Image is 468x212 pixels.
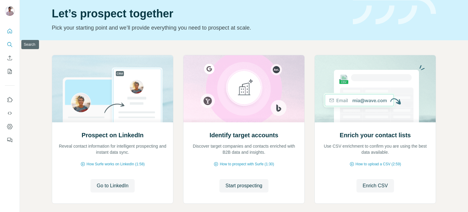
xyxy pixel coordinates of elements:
[5,52,15,63] button: Enrich CSV
[90,179,134,192] button: Go to LinkedIn
[97,182,128,189] span: Go to LinkedIn
[52,8,346,20] h1: Let’s prospect together
[5,121,15,132] button: Dashboard
[210,131,278,139] h2: Identify target accounts
[220,161,274,167] span: How to prospect with Surfe (1:30)
[5,135,15,146] button: Feedback
[5,26,15,37] button: Quick start
[363,182,388,189] span: Enrich CSV
[58,143,167,155] p: Reveal contact information for intelligent prospecting and instant data sync.
[356,161,401,167] span: How to upload a CSV (2:59)
[5,94,15,105] button: Use Surfe on LinkedIn
[5,39,15,50] button: Search
[190,143,298,155] p: Discover target companies and contacts enriched with B2B data and insights.
[321,143,430,155] p: Use CSV enrichment to confirm you are using the best data available.
[356,179,394,192] button: Enrich CSV
[340,131,411,139] h2: Enrich your contact lists
[225,182,262,189] span: Start prospecting
[52,23,346,32] p: Pick your starting point and we’ll provide everything you need to prospect at scale.
[5,6,15,16] img: Avatar
[183,55,305,122] img: Identify target accounts
[82,131,144,139] h2: Prospect on LinkedIn
[219,179,268,192] button: Start prospecting
[87,161,145,167] span: How Surfe works on LinkedIn (1:58)
[52,55,173,122] img: Prospect on LinkedIn
[314,55,436,122] img: Enrich your contact lists
[5,66,15,77] button: My lists
[5,108,15,119] button: Use Surfe API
